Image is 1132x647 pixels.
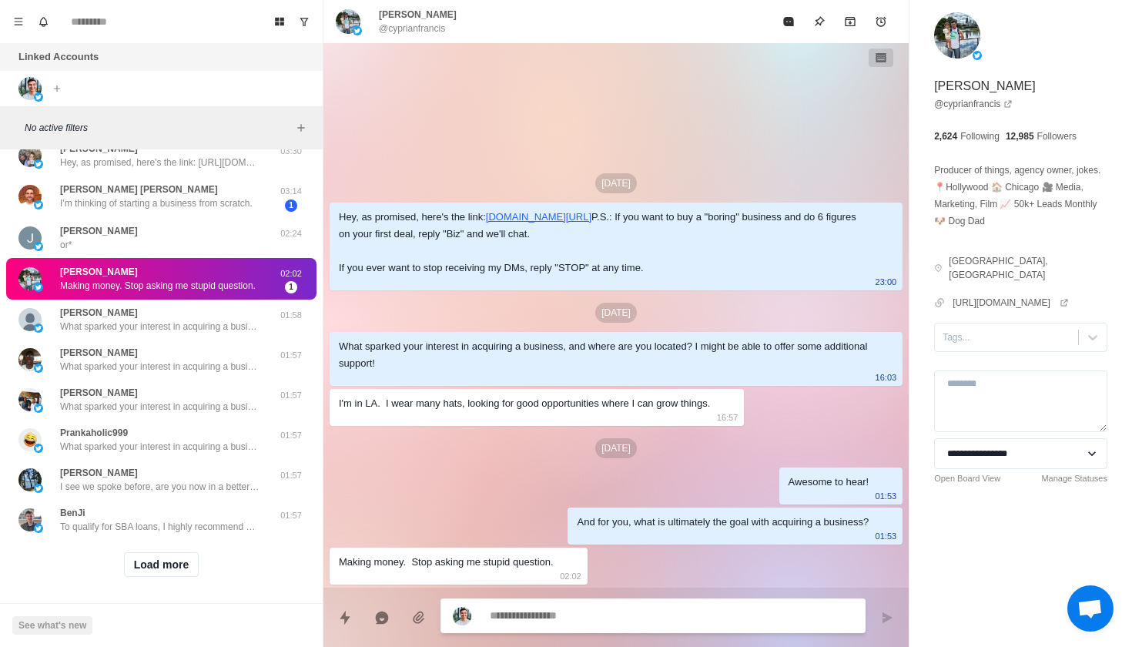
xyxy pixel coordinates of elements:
p: 2,624 [934,129,957,143]
img: picture [934,12,980,59]
p: [GEOGRAPHIC_DATA], [GEOGRAPHIC_DATA] [949,254,1107,282]
p: [PERSON_NAME] [60,386,138,400]
img: picture [34,323,43,333]
p: [PERSON_NAME] [PERSON_NAME] [60,183,218,196]
img: picture [34,283,43,292]
p: Following [960,129,1000,143]
p: What sparked your interest in acquiring a business, and where are you located? I might be able to... [60,400,260,414]
img: picture [34,484,43,493]
p: 02:02 [272,267,310,280]
a: @cyprianfrancis [934,97,1013,111]
p: [PERSON_NAME] [60,306,138,320]
button: Menu [6,9,31,34]
button: Quick replies [330,602,360,633]
button: Add filters [292,119,310,137]
img: picture [18,348,42,371]
img: picture [34,242,43,251]
a: Open Board View [934,472,1000,485]
img: picture [34,524,43,533]
img: picture [18,267,42,290]
p: 02:24 [272,227,310,240]
div: Open chat [1067,585,1114,632]
p: What sparked your interest in acquiring a business, and where are you located? I might be able to... [60,360,260,374]
img: picture [18,308,42,331]
button: See what's new [12,616,92,635]
img: picture [34,364,43,373]
span: 1 [285,281,297,293]
p: [PERSON_NAME] [60,265,138,279]
p: [PERSON_NAME] [934,77,1036,96]
p: What sparked your interest in acquiring a business, and where are you located? I might be able to... [60,320,260,334]
p: 01:53 [876,528,897,545]
p: 03:14 [272,185,310,198]
p: Hey, as promised, here's the link: [URL][DOMAIN_NAME] P.S.: If you want to buy a "boring" busines... [60,156,260,169]
p: I see we spoke before, are you now in a better position to start the process of acquiring a busin... [60,480,260,494]
img: picture [18,508,42,531]
button: Add reminder [866,6,896,37]
button: Add media [404,602,434,633]
img: picture [18,144,42,167]
button: Show unread conversations [292,9,316,34]
div: Making money. Stop asking me stupid question. [339,554,554,571]
p: BenJi [60,506,85,520]
img: picture [18,428,42,451]
img: picture [34,200,43,210]
p: Making money. Stop asking me stupid question. [60,279,256,293]
a: [URL][DOMAIN_NAME] [953,296,1069,310]
p: 16:57 [717,409,738,426]
div: I'm in LA. I wear many hats, looking for good opportunities where I can grow things. [339,395,710,412]
span: 1 [285,199,297,212]
a: Manage Statuses [1041,472,1107,485]
button: Add account [48,79,66,98]
p: 01:57 [272,469,310,482]
p: [PERSON_NAME] [60,142,138,156]
img: picture [336,9,360,34]
p: 16:03 [876,369,897,386]
a: [DOMAIN_NAME][URL] [486,211,591,223]
img: picture [18,468,42,491]
p: Producer of things, agency owner, jokes. 📍Hollywood 🏠 Chicago 🎥 Media, Marketing, Film 📈 50k+ Lea... [934,162,1107,230]
p: 01:57 [272,349,310,362]
img: picture [18,388,42,411]
p: 23:00 [876,273,897,290]
p: Linked Accounts [18,49,99,65]
p: No active filters [25,121,292,135]
p: [PERSON_NAME] [60,224,138,238]
p: 01:58 [272,309,310,322]
p: [DATE] [595,173,637,193]
p: 02:02 [560,568,581,585]
p: What sparked your interest in acquiring a business, and where are you located? I might be able to... [60,440,260,454]
img: picture [453,607,471,625]
div: And for you, what is ultimately the goal with acquiring a business? [577,514,869,531]
button: Reply with AI [367,602,397,633]
p: 01:53 [876,488,897,505]
img: picture [34,444,43,453]
p: 01:57 [272,509,310,522]
img: picture [353,26,362,35]
p: Prankaholic999 [60,426,128,440]
img: picture [18,226,42,250]
button: Mark as read [773,6,804,37]
button: Board View [267,9,292,34]
p: 12,985 [1006,129,1034,143]
img: picture [34,92,43,102]
p: [PERSON_NAME] [60,346,138,360]
p: @cyprianfrancis [379,22,445,35]
p: To qualify for SBA loans, I highly recommend having a minimum of $25,000 liquid allocated for the... [60,520,260,534]
button: Archive [835,6,866,37]
p: Followers [1037,129,1077,143]
p: [PERSON_NAME] [60,466,138,480]
button: Load more [124,552,199,577]
div: What sparked your interest in acquiring a business, and where are you located? I might be able to... [339,338,869,372]
div: Awesome to hear! [789,474,869,491]
img: picture [34,404,43,413]
img: picture [18,77,42,100]
button: Pin [804,6,835,37]
button: Send message [872,602,903,633]
p: 03:30 [272,145,310,158]
p: [DATE] [595,303,637,323]
p: [DATE] [595,438,637,458]
div: Hey, as promised, here's the link: P.S.: If you want to buy a "boring" business and do 6 figures ... [339,209,869,277]
p: 01:57 [272,389,310,402]
img: picture [18,185,42,208]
